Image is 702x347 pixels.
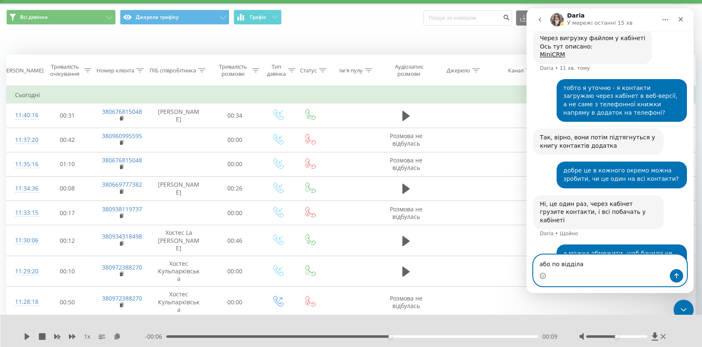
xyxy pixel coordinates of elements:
div: 11:34:36 [15,180,32,197]
td: 00:00 [209,256,262,287]
span: - 00:06 [145,332,166,341]
div: [PERSON_NAME] [1,67,43,74]
div: Accessibility label [615,335,618,338]
a: 380960995595 [102,132,142,140]
span: Розмова не відбулась [390,205,422,221]
td: 00:17 [41,201,94,225]
span: Графік [250,14,266,20]
button: Експорт [516,10,561,26]
span: Розмова не відбулась [390,156,422,172]
div: 11:33:15 [15,205,32,221]
td: 00:00 [209,152,262,176]
td: 00:12 [41,225,94,256]
iframe: Intercom live chat [674,300,694,320]
td: 00:08 [41,176,94,200]
div: Канал [508,67,524,74]
div: 11:29:20 [15,263,32,280]
div: 11:40:16 [15,107,32,123]
input: Пошук за номером [423,10,512,26]
td: 00:46 [209,225,262,256]
button: Джерела трафіку [120,10,229,25]
div: 11:35:16 [15,156,32,172]
td: Хостес Кульпарківська [149,256,208,287]
a: 380972388270 [102,294,142,302]
td: 00:50 [41,287,94,318]
td: Сьогодні [7,87,696,103]
a: 380669777382 [102,180,142,188]
div: Номер клієнта [97,67,134,74]
span: 1 x [84,332,90,341]
div: Ім'я пулу [339,67,363,74]
div: ПІБ співробітника [150,67,196,74]
span: 00:09 [542,332,557,341]
span: Розмова не відбулась [390,294,422,310]
a: 380676815048 [102,108,142,116]
div: 11:37:20 [15,132,32,148]
td: 00:10 [41,256,94,287]
td: [PERSON_NAME] [149,176,208,200]
div: Статус [300,67,317,74]
div: Тривалість очікування [48,63,82,77]
div: Тривалість розмови [216,63,250,77]
td: Хостес La [PERSON_NAME] [149,225,208,256]
a: 380676815048 [102,156,142,164]
span: Розмова не відбулась [390,132,422,147]
div: Тип дзвінка [267,63,286,77]
td: 00:34 [209,103,262,128]
button: Графік [234,10,282,25]
a: 380934318498 [102,232,142,240]
a: 380972388270 [102,263,142,271]
td: 00:31 [41,103,94,128]
td: [PERSON_NAME] [149,103,208,128]
iframe: Intercom live chat [526,8,694,293]
div: Джерело [447,67,470,74]
button: Всі дзвінки [6,10,116,25]
div: 11:28:18 [15,294,32,310]
td: 00:00 [209,201,262,225]
td: 00:42 [41,128,94,152]
td: Хостес Кульпарківська [149,287,208,318]
div: 11:30:06 [15,232,32,249]
td: 00:00 [209,128,262,152]
td: 01:10 [41,152,94,176]
td: 00:00 [209,287,262,318]
span: Всі дзвінки [20,14,48,21]
td: 00:26 [209,176,262,200]
a: 380938119737 [102,205,142,213]
div: Аудіозапис розмови [388,63,430,77]
div: Accessibility label [389,335,392,338]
